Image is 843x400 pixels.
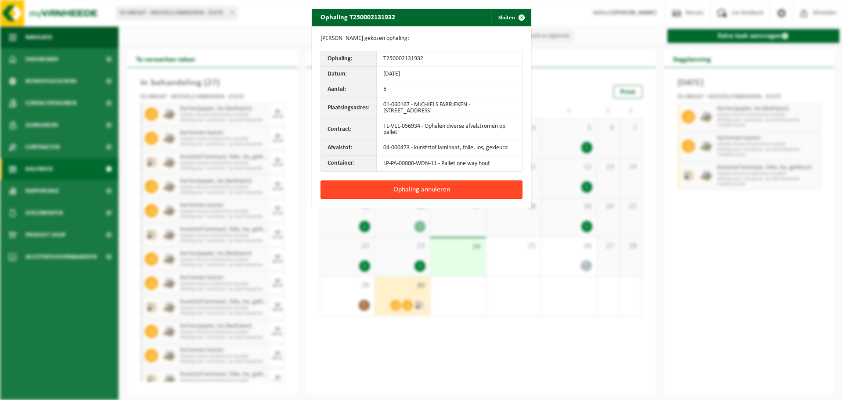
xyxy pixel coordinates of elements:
[321,156,377,171] th: Container:
[377,51,522,67] td: T250002131932
[491,9,530,26] button: Sluiten
[377,119,522,141] td: TL-VEL-056934 - Ophalen diverse afvalstromen op pallet
[321,97,377,119] th: Plaatsingsadres:
[321,67,377,82] th: Datum:
[377,156,522,171] td: LP-PA-00000-WDN-11 - Pallet one way hout
[321,51,377,67] th: Ophaling:
[321,119,377,141] th: Contract:
[377,67,522,82] td: [DATE]
[321,82,377,97] th: Aantal:
[377,97,522,119] td: 01-060167 - MICHIELS FABRIEKEN - [STREET_ADDRESS]
[321,35,522,42] p: [PERSON_NAME] gekozen ophaling:
[321,141,377,156] th: Afvalstof:
[377,141,522,156] td: 04-000473 - kunststof laminaat, folie, los, gekleurd
[321,180,522,199] button: Ophaling annuleren
[377,82,522,97] td: 5
[312,9,404,25] h2: Ophaling T250002131932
